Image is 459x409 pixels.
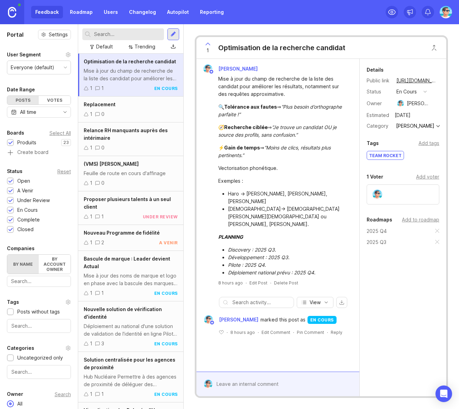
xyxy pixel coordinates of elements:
[17,226,34,233] div: Closed
[59,109,71,115] svg: toggle icon
[209,320,214,325] img: member badge
[232,299,290,306] input: Search activity...
[101,144,104,152] div: 0
[84,127,168,141] span: Relance RH manquants auprès des intérimaire
[228,261,346,269] li: Pilote : 2025 Q4.
[17,197,50,204] div: Under Review
[63,140,69,145] p: 23
[14,400,26,408] div: All
[196,6,228,18] a: Reporting
[90,390,92,398] div: 1
[17,206,38,214] div: En Cours
[55,392,71,396] div: Search
[84,58,176,64] span: Optimisation de la recherche candidat
[218,103,346,118] div: 🔍 ⇒
[274,280,298,286] div: Delete Post
[249,280,267,286] div: Edit Post
[7,344,34,352] div: Categories
[154,290,178,296] div: en cours
[101,289,104,297] div: 1
[78,97,183,122] a: Replacement10
[101,239,104,246] div: 2
[258,329,259,335] div: ·
[367,173,383,181] div: 1 Voter
[367,227,387,235] a: 2025 Q4
[7,255,39,274] label: By name
[11,322,66,330] input: Search...
[90,110,92,118] div: 1
[11,368,66,376] input: Search...
[218,177,346,185] div: Exemples :
[57,170,71,173] div: Reset
[94,30,161,38] input: Search...
[125,6,160,18] a: Changelog
[204,380,213,389] img: Benjamin Hareau
[7,167,22,175] div: Status
[7,129,24,137] div: Boards
[154,85,178,91] div: en cours
[228,190,346,205] li: Haro -> [PERSON_NAME], [PERSON_NAME], [PERSON_NAME]
[84,272,178,287] div: Mise à jour des noms de marque et logo en phase avec la bascule des marques PLANNING Discovery : ...
[90,239,92,246] div: 1
[218,66,258,72] span: [PERSON_NAME]
[416,173,439,181] div: Add voter
[367,216,392,224] div: Roadmaps
[367,100,391,107] div: Owner
[11,64,54,71] div: Everyone (default)
[394,76,439,85] a: [URL][DOMAIN_NAME]
[78,352,183,402] a: Solution centralisée pour les agences de proximitéHub Nucléaire Permettre à des agences de proxim...
[270,280,271,286] div: ·
[367,139,379,147] div: Tags
[327,329,328,335] div: ·
[228,269,346,276] li: Déploiement national prévu : 2025 Q4.
[228,205,346,228] li: [DEMOGRAPHIC_DATA]-> [DEMOGRAPHIC_DATA][PERSON_NAME][DEMOGRAPHIC_DATA] ou [PERSON_NAME], [PERSON_...
[84,357,175,370] span: Solution centralisée pour les agences de proximité
[159,240,178,246] div: a venir
[49,131,71,135] div: Select All
[78,251,183,301] a: Bascule de marque : Leader devient ActualMise à jour des noms de marque et logo en phase avec la ...
[154,391,178,397] div: en cours
[84,67,178,82] div: Mise à jour du champ de recherche de la liste des candidat pour améliorer les résultats, notammen...
[90,179,92,187] div: 1
[218,124,338,138] div: “Je trouve un candidat OU je source des profils, sans confusion.”
[218,234,243,240] div: PLANNING
[297,297,333,308] button: View
[203,64,212,73] img: Benjamin Hareau
[84,322,178,338] div: Déploiement au national d'une solution de validation de l'identité en ligne Pilote en cours
[402,216,439,224] div: Add to roadmap
[17,354,63,362] div: Uncategorized only
[261,329,290,335] div: Edit Comment
[101,213,104,220] div: 1
[297,329,324,335] div: Pin Comment
[78,156,183,191] a: (VMS) [PERSON_NAME]Feuille de route en cours d'affinage10
[7,96,39,104] div: Posts
[7,85,35,94] div: Date Range
[17,308,60,316] div: Posts without tags
[90,340,92,347] div: 1
[407,100,431,107] div: [PERSON_NAME]
[228,246,346,254] li: Discovery : 2025 Q3.
[101,84,104,92] div: 1
[435,385,452,402] div: Open Intercom Messenger
[218,280,243,286] a: 8 hours ago
[11,278,67,285] input: Search...
[224,145,260,151] div: Gain de temps
[218,75,346,98] div: Mise à jour du champ de recherche de la liste des candidat pour améliorer les résultats, notammen...
[96,43,113,51] div: Default
[228,254,346,261] li: Développement : 2025 Q3.
[206,47,209,54] span: 1
[17,216,40,224] div: Complete
[7,390,23,398] div: Owner
[419,139,439,147] div: Add tags
[101,390,104,398] div: 1
[218,145,332,158] div: “Moins de clics, résultats plus pertinents.”
[78,54,183,97] a: Optimisation de la recherche candidatMise à jour du champ de recherche de la liste des candidat p...
[218,144,346,159] div: ⚡ ⇒
[427,41,441,55] button: Close button
[440,6,452,18] button: Benjamin Hareau
[7,30,24,39] h1: Portal
[218,124,346,139] div: 🧭 ⇒
[154,341,178,347] div: en cours
[336,297,347,308] button: export comments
